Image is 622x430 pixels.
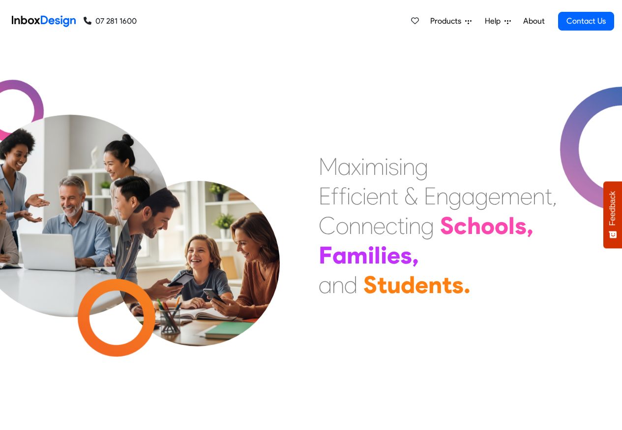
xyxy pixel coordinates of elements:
[387,270,401,299] div: u
[508,211,515,240] div: l
[415,270,428,299] div: e
[608,191,617,226] span: Feedback
[415,152,428,181] div: g
[347,240,368,270] div: m
[361,211,373,240] div: n
[379,181,391,211] div: n
[464,270,471,299] div: .
[388,152,399,181] div: s
[319,211,336,240] div: C
[428,270,442,299] div: n
[347,181,351,211] div: i
[344,270,357,299] div: d
[412,240,419,270] div: ,
[339,181,347,211] div: f
[436,181,448,211] div: n
[319,152,338,181] div: M
[336,211,349,240] div: o
[94,143,300,350] img: parents_with_child.png
[391,181,398,211] div: t
[385,152,388,181] div: i
[362,181,366,211] div: i
[452,270,464,299] div: s
[421,211,434,240] div: g
[440,211,454,240] div: S
[454,211,467,240] div: c
[481,211,495,240] div: o
[319,181,331,211] div: E
[552,181,557,211] div: ,
[545,181,552,211] div: t
[387,240,400,270] div: e
[495,211,508,240] div: o
[351,152,361,181] div: x
[363,270,377,299] div: S
[603,181,622,248] button: Feedback - Show survey
[365,152,385,181] div: m
[361,152,365,181] div: i
[442,270,452,299] div: t
[319,240,332,270] div: F
[349,211,361,240] div: n
[448,181,462,211] div: g
[467,211,481,240] div: h
[366,181,379,211] div: e
[515,211,527,240] div: s
[351,181,362,211] div: c
[399,152,403,181] div: i
[430,15,465,27] span: Products
[409,211,421,240] div: n
[401,270,415,299] div: d
[338,152,351,181] div: a
[533,181,545,211] div: n
[462,181,475,211] div: a
[501,181,520,211] div: m
[385,211,397,240] div: c
[424,181,436,211] div: E
[481,11,515,31] a: Help
[520,11,547,31] a: About
[319,152,557,299] div: Maximising Efficient & Engagement, Connecting Schools, Families, and Students.
[400,240,412,270] div: s
[331,181,339,211] div: f
[405,211,409,240] div: i
[319,270,332,299] div: a
[332,270,344,299] div: n
[381,240,387,270] div: i
[374,240,381,270] div: l
[488,181,501,211] div: e
[377,270,387,299] div: t
[527,211,533,240] div: ,
[332,240,347,270] div: a
[373,211,385,240] div: e
[397,211,405,240] div: t
[558,12,614,31] a: Contact Us
[485,15,504,27] span: Help
[520,181,533,211] div: e
[84,15,137,27] a: 07 281 1600
[475,181,488,211] div: g
[368,240,374,270] div: i
[404,181,418,211] div: &
[403,152,415,181] div: n
[426,11,475,31] a: Products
